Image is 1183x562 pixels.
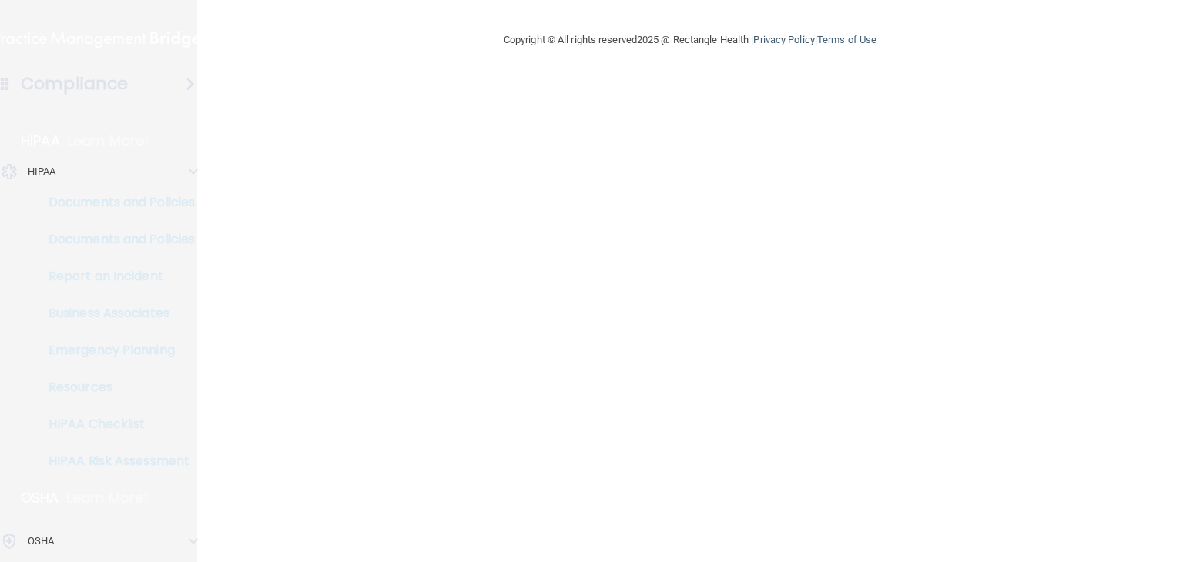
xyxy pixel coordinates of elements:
p: OSHA [28,532,54,550]
a: Privacy Policy [753,34,814,45]
p: Documents and Policies [10,195,220,210]
p: HIPAA Risk Assessment [10,453,220,469]
div: Copyright © All rights reserved 2025 @ Rectangle Health | | [409,15,971,65]
p: Resources [10,380,220,395]
p: HIPAA [21,132,60,150]
p: Emergency Planning [10,343,220,358]
p: HIPAA Checklist [10,416,220,432]
p: Learn More! [67,489,149,507]
p: Learn More! [68,132,149,150]
p: Business Associates [10,306,220,321]
p: Report an Incident [10,269,220,284]
p: Documents and Policies [10,232,220,247]
a: Terms of Use [817,34,876,45]
h4: Compliance [21,73,128,95]
p: OSHA [21,489,59,507]
p: HIPAA [28,162,56,181]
